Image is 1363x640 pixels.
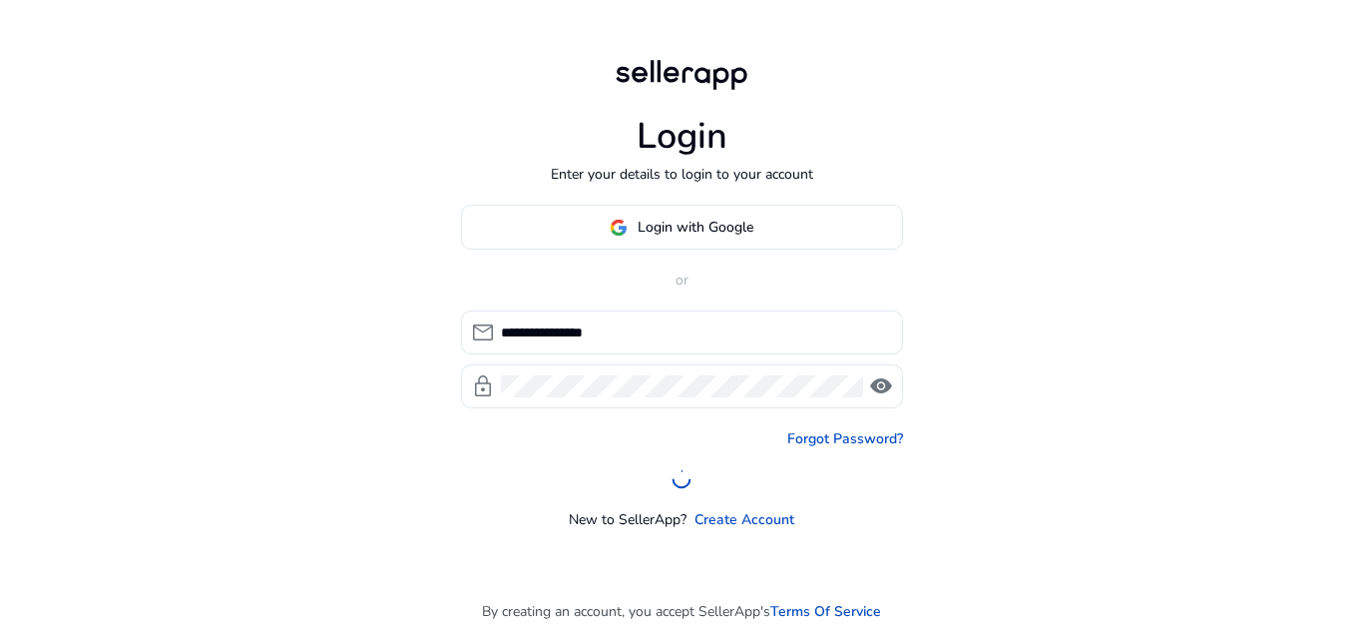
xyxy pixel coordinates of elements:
h1: Login [637,115,727,158]
a: Forgot Password? [787,428,903,449]
span: lock [471,374,495,398]
span: Login with Google [638,217,753,238]
img: google-logo.svg [610,219,628,237]
p: or [461,270,903,291]
button: Login with Google [461,205,903,250]
a: Terms Of Service [770,601,881,622]
span: mail [471,320,495,344]
a: Create Account [694,509,794,530]
p: Enter your details to login to your account [551,164,813,185]
span: visibility [869,374,893,398]
p: New to SellerApp? [569,509,686,530]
